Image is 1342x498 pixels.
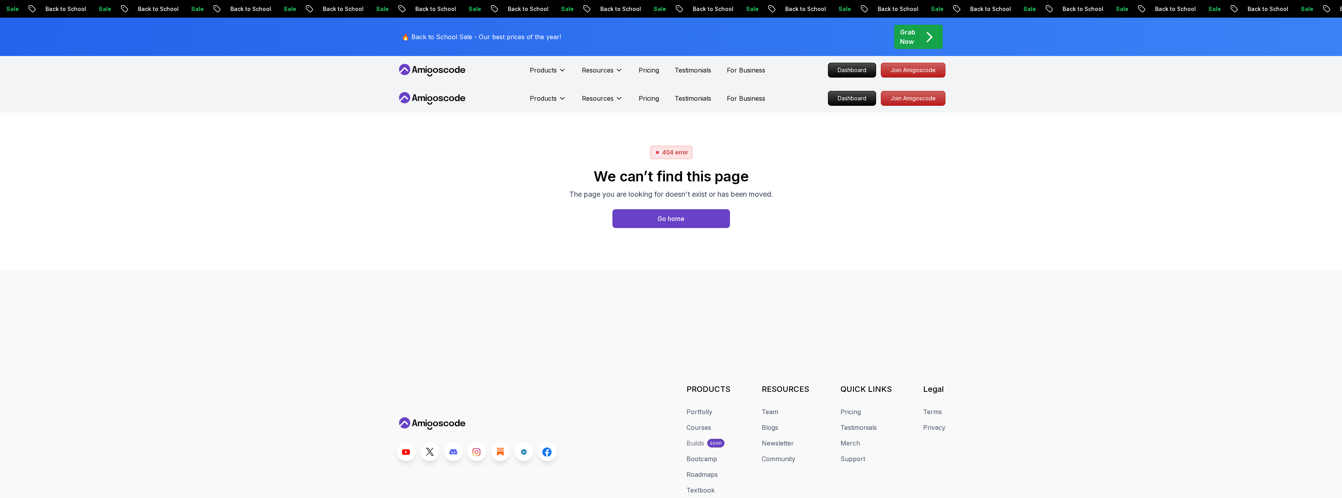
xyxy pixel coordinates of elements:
a: Newsletter [762,438,794,448]
p: Back to School [1137,5,1191,13]
a: For Business [727,65,765,75]
a: Join Amigoscode [881,63,945,78]
p: Back to School [120,5,174,13]
p: Back to School [860,5,913,13]
div: Builds [686,438,704,448]
h3: QUICK LINKS [840,384,892,395]
p: The page you are looking for doesn't exist or has been moved. [569,189,773,200]
a: Team [762,407,778,417]
a: Dashboard [828,91,876,106]
p: Sale [728,5,753,13]
a: Youtube link [397,442,416,461]
a: For Business [727,94,765,103]
a: Pricing [639,94,659,103]
p: Products [530,65,557,75]
p: Dashboard [828,91,876,105]
a: Pricing [840,407,861,417]
p: Back to School [213,5,266,13]
p: Sale [1191,5,1216,13]
p: Resources [582,94,614,103]
p: Join Amigoscode [881,91,945,105]
h2: We can’t find this page [569,168,773,184]
p: Back to School [28,5,81,13]
p: Dashboard [828,63,876,77]
p: Sale [451,5,476,13]
p: Grab Now [900,27,915,46]
a: Textbook [686,485,715,495]
h3: Legal [923,384,945,395]
a: Join Amigoscode [881,91,945,106]
p: Sale [174,5,199,13]
a: Facebook link [538,442,557,461]
a: Terms [923,407,942,417]
h3: RESOURCES [762,384,809,395]
p: Back to School [398,5,451,13]
p: Back to School [305,5,359,13]
a: Privacy [923,423,945,432]
p: Back to School [768,5,821,13]
a: Roadmaps [686,470,718,479]
p: 🔥 Back to School Sale - Our best prices of the year! [402,32,561,42]
button: Go home [612,209,730,228]
p: Sale [913,5,938,13]
a: Dashboard [828,63,876,78]
p: Sale [81,5,106,13]
a: Instagram link [467,442,486,461]
p: Sale [543,5,569,13]
p: soon [710,440,722,446]
p: Sale [266,5,291,13]
p: Back to School [490,5,543,13]
a: Home page [612,209,730,228]
a: Discord link [444,442,463,461]
a: Twitter link [420,442,439,461]
p: Back to School [1045,5,1098,13]
a: Testimonials [675,65,711,75]
a: Portfolly [686,407,712,417]
button: Resources [582,65,623,81]
p: Back to School [1230,5,1283,13]
p: Back to School [675,5,728,13]
p: Sale [359,5,384,13]
button: Resources [582,94,623,109]
a: Testimonials [675,94,711,103]
p: 404 error [662,148,688,156]
a: Blogs [762,423,778,432]
p: Sale [1098,5,1123,13]
div: Go home [657,214,685,223]
p: Resources [582,65,614,75]
a: Pricing [639,65,659,75]
a: Bootcamp [686,454,717,464]
a: Support [840,454,865,464]
p: Sale [821,5,846,13]
button: Products [530,65,566,81]
a: Blog link [491,442,510,461]
p: Products [530,94,557,103]
p: Join Amigoscode [881,63,945,77]
a: Merch [840,438,860,448]
a: Courses [686,423,711,432]
p: Sale [1006,5,1031,13]
a: Testimonials [840,423,877,432]
h3: PRODUCTS [686,384,730,395]
button: Products [530,94,566,109]
p: Back to School [583,5,636,13]
p: Back to School [953,5,1006,13]
p: Sale [636,5,661,13]
p: Sale [1283,5,1308,13]
a: LinkedIn link [514,442,533,461]
a: Community [762,454,795,464]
